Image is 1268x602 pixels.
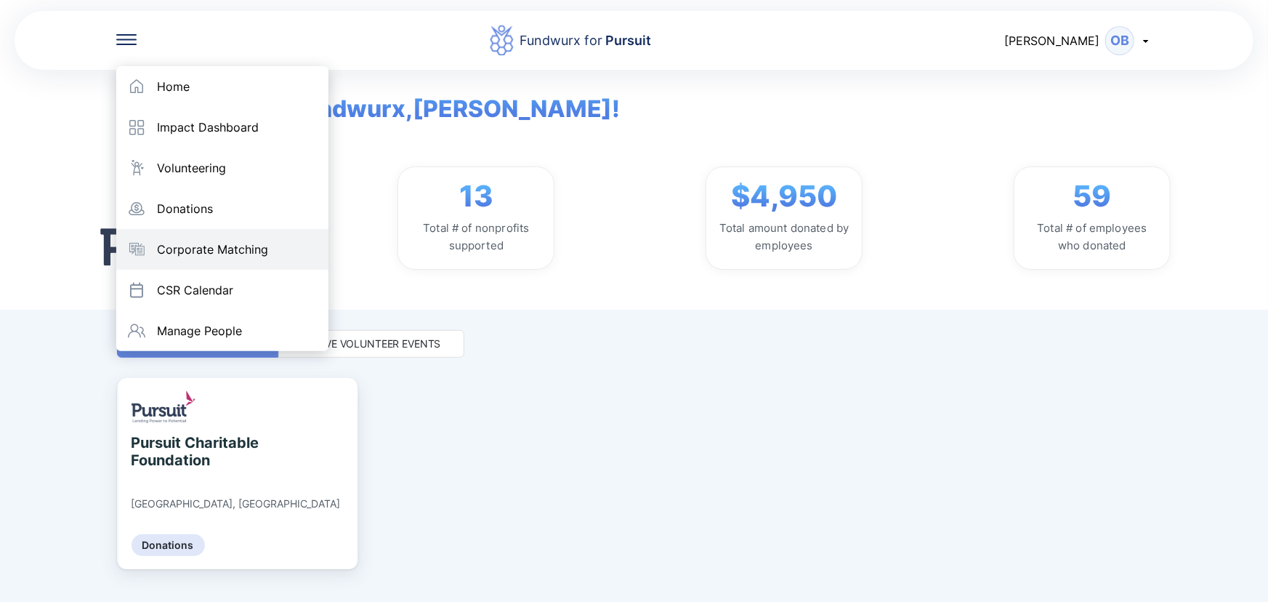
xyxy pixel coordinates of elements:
[132,497,341,510] div: [GEOGRAPHIC_DATA], [GEOGRAPHIC_DATA]
[132,434,264,469] div: Pursuit Charitable Foundation
[127,70,621,127] span: Welcome to Fundwurx, [PERSON_NAME] !
[100,193,282,265] img: logo.jpg
[1026,220,1158,254] div: Total # of employees who donated
[1004,33,1099,48] span: [PERSON_NAME]
[602,33,651,48] span: Pursuit
[157,324,242,338] div: Manage People
[132,534,205,556] div: Donations
[157,283,233,297] div: CSR Calendar
[520,31,651,51] div: Fundwurx for
[718,220,850,254] div: Total amount donated by employees
[157,242,268,257] div: Corporate Matching
[157,201,213,216] div: Donations
[1073,179,1112,214] span: 59
[302,337,441,351] div: Active Volunteer Events
[459,179,493,214] span: 13
[1105,26,1134,55] div: OB
[157,161,226,175] div: Volunteering
[731,179,837,214] span: $4,950
[410,220,542,254] div: Total # of nonprofits supported
[157,79,190,94] div: Home
[157,120,259,135] div: Impact Dashboard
